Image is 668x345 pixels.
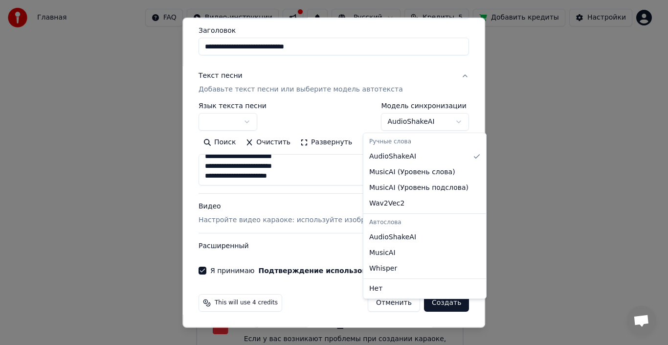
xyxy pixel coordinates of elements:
span: AudioShakeAI [369,152,416,161]
span: Нет [369,284,382,294]
span: AudioShakeAI [369,232,416,242]
div: Автослова [365,216,484,230]
span: MusicAI [369,248,396,258]
span: MusicAI ( Уровень слова ) [369,167,455,177]
span: Whisper [369,264,397,274]
span: Wav2Vec2 [369,199,404,208]
span: MusicAI ( Уровень подслова ) [369,183,468,193]
div: Ручные слова [365,135,484,149]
